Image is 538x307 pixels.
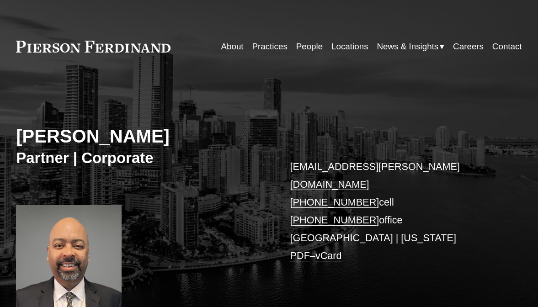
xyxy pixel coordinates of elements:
p: cell office [GEOGRAPHIC_DATA] | [US_STATE] – [290,158,501,265]
a: About [221,38,243,55]
h3: Partner | Corporate [16,149,269,168]
a: PDF [290,250,310,261]
a: Locations [331,38,368,55]
a: folder dropdown [377,38,444,55]
a: Careers [453,38,484,55]
a: [PHONE_NUMBER] [290,214,379,226]
span: News & Insights [377,39,438,54]
a: Contact [492,38,522,55]
a: [EMAIL_ADDRESS][PERSON_NAME][DOMAIN_NAME] [290,161,460,190]
a: Practices [252,38,287,55]
a: vCard [315,250,342,261]
a: [PHONE_NUMBER] [290,196,379,208]
a: People [296,38,323,55]
h2: [PERSON_NAME] [16,125,269,147]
